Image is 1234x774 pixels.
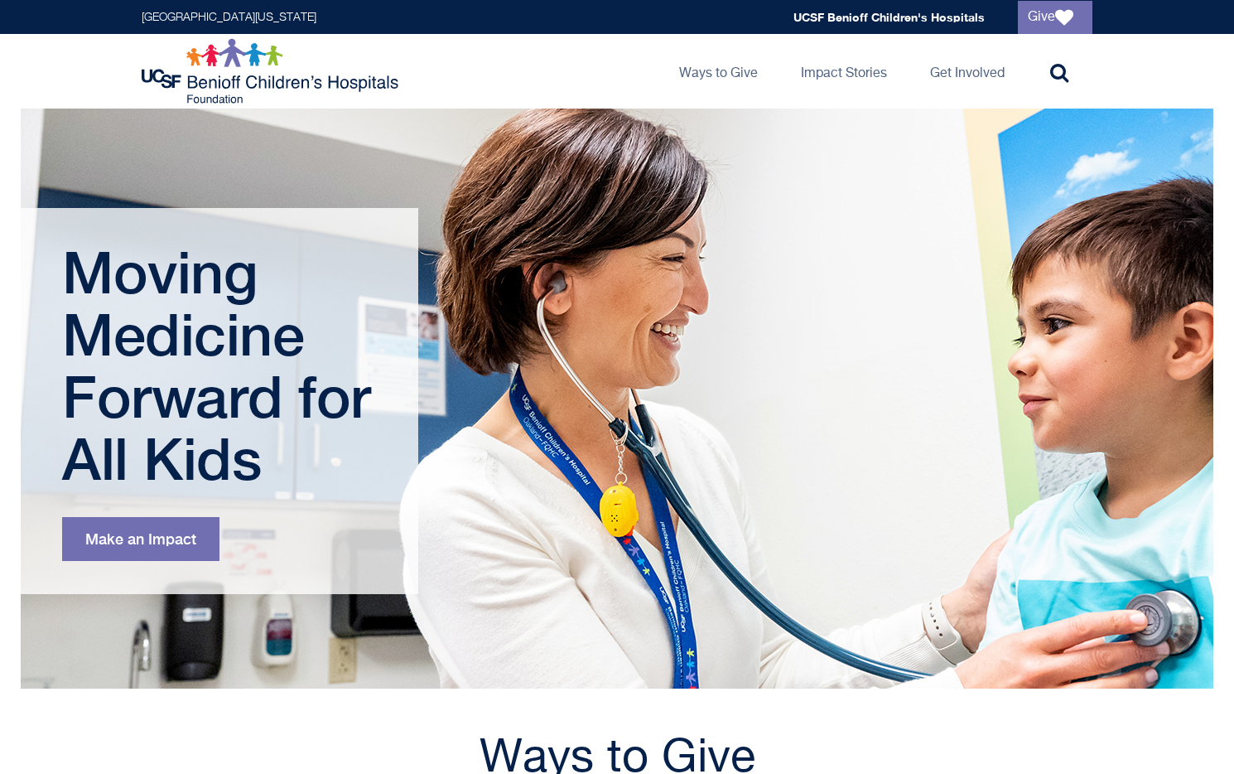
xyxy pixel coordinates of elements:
img: Logo for UCSF Benioff Children's Hospitals Foundation [142,38,402,104]
a: UCSF Benioff Children's Hospitals [793,10,985,24]
a: Give [1018,1,1092,34]
a: Make an Impact [62,517,219,561]
a: Get Involved [917,34,1018,109]
h1: Moving Medicine Forward for All Kids [62,241,381,490]
a: Impact Stories [788,34,900,109]
a: [GEOGRAPHIC_DATA][US_STATE] [142,12,316,23]
a: Ways to Give [666,34,771,109]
